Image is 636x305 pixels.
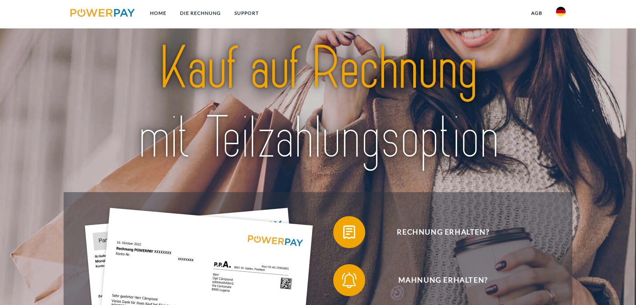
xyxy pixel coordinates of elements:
button: Rechnung erhalten? [333,216,541,248]
a: Home [143,6,173,20]
img: logo-powerpay.svg [70,9,135,17]
img: de [556,7,566,16]
a: agb [524,6,549,20]
span: Rechnung erhalten? [345,216,541,248]
a: DIE RECHNUNG [173,6,228,20]
img: qb_bill.svg [339,222,359,242]
span: Mahnung erhalten? [345,264,541,296]
iframe: Schaltfläche zum Öffnen des Messaging-Fensters [604,273,630,299]
a: SUPPORT [228,6,266,20]
button: Mahnung erhalten? [333,264,541,296]
img: qb_bell.svg [339,270,359,290]
img: title-powerpay_de.svg [95,30,541,176]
